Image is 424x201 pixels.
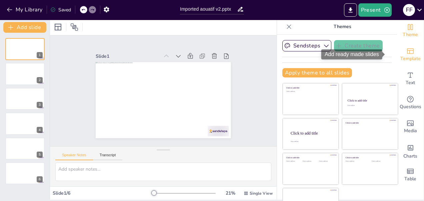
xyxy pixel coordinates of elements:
[50,7,71,13] div: Saved
[397,43,424,67] div: Add ready made slides
[180,4,237,14] input: Insert title
[37,52,43,58] div: 1
[403,3,415,17] button: F F
[222,190,238,196] div: 21 %
[291,131,333,135] div: Click to add title
[3,22,46,33] button: Add slide
[344,3,357,17] button: Export to PowerPoint
[397,163,424,187] div: Add a table
[346,122,393,124] div: Click to add title
[286,161,301,162] div: Click to add text
[303,161,318,162] div: Click to add text
[348,99,392,102] div: Click to add title
[37,152,43,158] div: 5
[397,91,424,115] div: Get real-time input from your audience
[372,161,393,162] div: Click to add text
[5,138,45,160] div: 5
[358,3,392,17] button: Present
[5,38,45,60] div: 1
[400,103,421,111] span: Questions
[250,191,273,196] span: Single View
[93,153,123,160] button: Transcript
[404,127,417,135] span: Media
[104,40,167,59] div: Slide 1
[5,162,45,184] div: 6
[286,157,334,159] div: Click to add title
[5,4,45,15] button: My Library
[5,88,45,110] div: 3
[321,49,382,59] div: Add ready made slides
[37,102,43,108] div: 3
[286,87,334,89] div: Click to add title
[404,175,416,183] span: Table
[282,68,352,77] button: Apply theme to all slides
[403,31,418,38] span: Theme
[319,161,334,162] div: Click to add text
[291,141,333,142] div: Click to add body
[346,161,367,162] div: Click to add text
[347,105,392,107] div: Click to add text
[53,190,152,196] div: Slide 1 / 6
[397,19,424,43] div: Change the overall theme
[37,127,43,133] div: 4
[334,40,383,51] button: Create theme
[70,23,78,31] span: Position
[406,79,415,86] span: Text
[53,22,63,32] div: Layout
[286,91,334,92] div: Click to add text
[397,115,424,139] div: Add images, graphics, shapes or video
[282,40,331,51] button: Sendsteps
[346,157,393,159] div: Click to add title
[403,4,415,16] div: F F
[37,176,43,182] div: 6
[400,55,421,62] span: Template
[37,77,43,83] div: 2
[397,139,424,163] div: Add charts and graphs
[55,153,93,160] button: Speaker Notes
[294,19,390,35] p: Themes
[5,63,45,85] div: 2
[397,67,424,91] div: Add text boxes
[403,153,417,160] span: Charts
[5,113,45,135] div: 4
